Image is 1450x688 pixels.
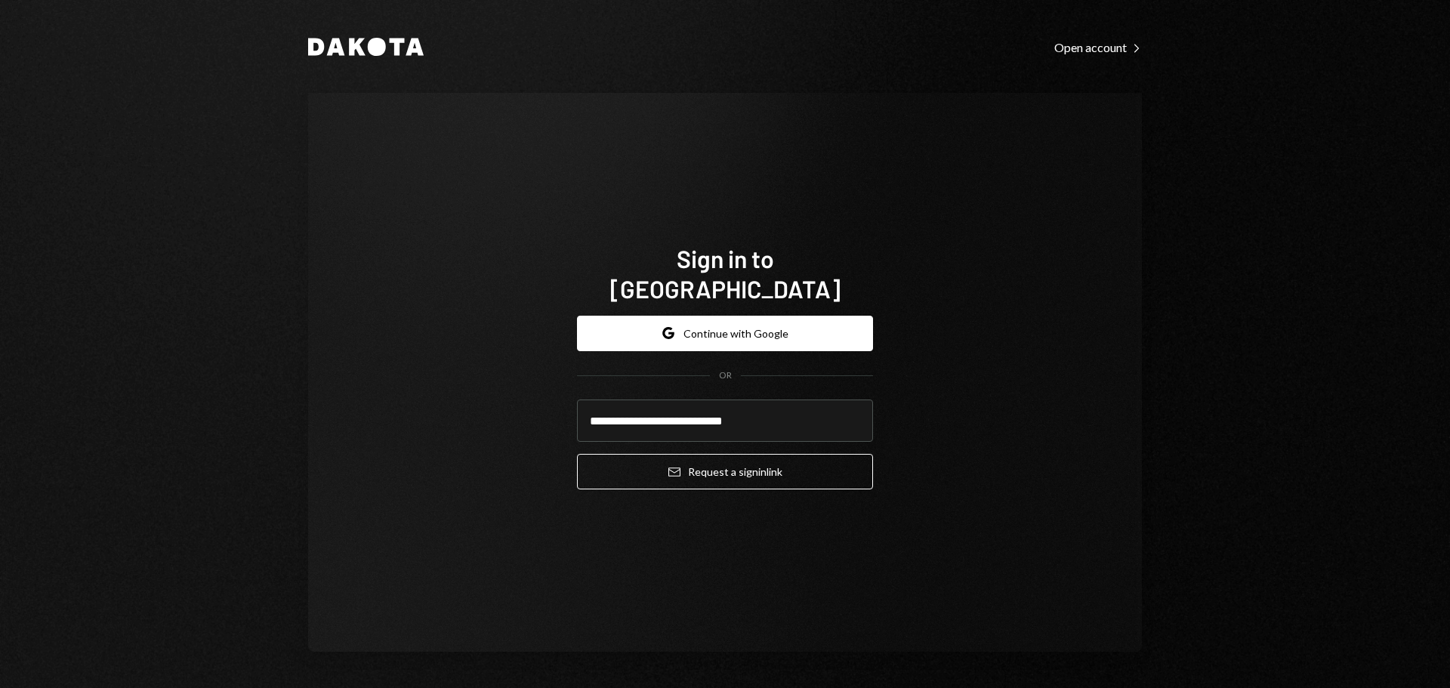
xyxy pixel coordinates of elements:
h1: Sign in to [GEOGRAPHIC_DATA] [577,243,873,304]
div: Open account [1054,40,1142,55]
div: OR [719,369,732,382]
button: Continue with Google [577,316,873,351]
button: Request a signinlink [577,454,873,489]
a: Open account [1054,39,1142,55]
